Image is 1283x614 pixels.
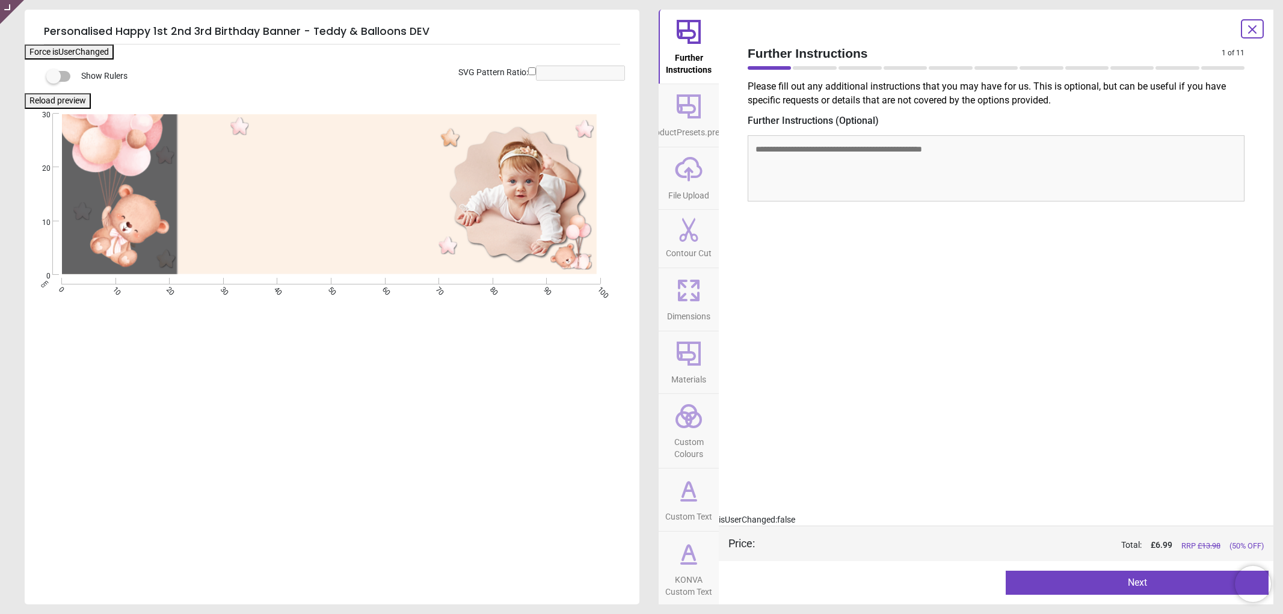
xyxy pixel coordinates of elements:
[54,69,639,84] div: Show Rulers
[1151,539,1172,551] span: £
[380,285,387,293] span: 60
[433,285,441,293] span: 70
[647,121,731,139] span: productPresets.preset
[325,285,333,293] span: 50
[748,45,1222,62] span: Further Instructions
[728,536,755,551] div: Price :
[1181,541,1220,551] span: RRP
[719,514,1273,526] div: isUserChanged: false
[659,468,719,531] button: Custom Text
[659,147,719,210] button: File Upload
[773,539,1264,551] div: Total:
[1198,541,1220,550] span: £ 13.98
[659,532,719,606] button: KONVA Custom Text
[1155,540,1172,550] span: 6.99
[272,285,280,293] span: 40
[541,285,549,293] span: 90
[659,331,719,394] button: Materials
[218,285,226,293] span: 30
[667,305,710,323] span: Dimensions
[28,164,51,174] span: 20
[110,285,118,293] span: 10
[39,278,50,289] span: cm
[659,394,719,468] button: Custom Colours
[595,285,603,293] span: 100
[1229,541,1264,551] span: (50% OFF)
[458,67,528,79] label: SVG Pattern Ratio:
[660,46,718,76] span: Further Instructions
[164,285,171,293] span: 20
[748,114,1245,127] label: Further Instructions (Optional)
[660,431,718,460] span: Custom Colours
[671,368,706,386] span: Materials
[25,45,114,60] button: Force isUserChanged
[1235,566,1271,602] iframe: Brevo live chat
[1006,571,1269,595] button: Next
[28,110,51,120] span: 30
[659,210,719,268] button: Contour Cut
[25,93,91,109] button: Reload preview
[668,184,709,202] span: File Upload
[748,80,1254,107] p: Please fill out any additional instructions that you may have for us. This is optional, but can b...
[1222,48,1245,58] span: 1 of 11
[56,285,64,293] span: 0
[665,505,712,523] span: Custom Text
[659,268,719,331] button: Dimensions
[659,84,719,147] button: productPresets.preset
[28,218,51,228] span: 10
[660,568,718,598] span: KONVA Custom Text
[487,285,495,293] span: 80
[659,10,719,84] button: Further Instructions
[44,19,620,45] h5: Personalised Happy 1st 2nd 3rd Birthday Banner - Teddy & Balloons DEV
[28,271,51,281] span: 0
[666,242,712,260] span: Contour Cut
